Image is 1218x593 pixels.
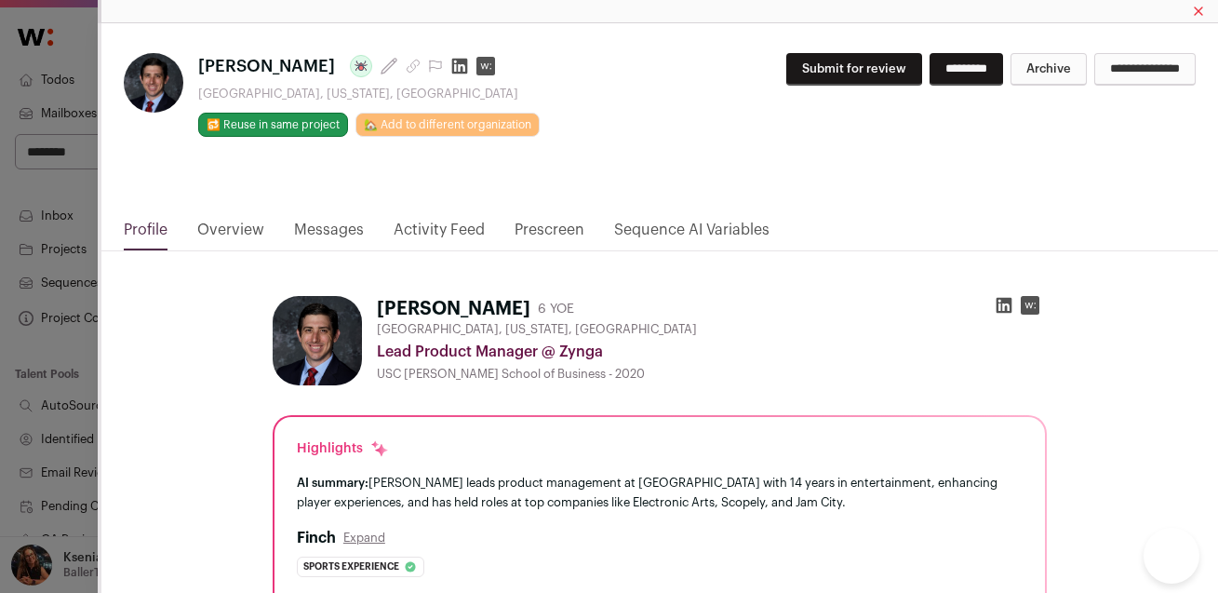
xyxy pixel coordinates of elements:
span: [GEOGRAPHIC_DATA], [US_STATE], [GEOGRAPHIC_DATA] [377,322,697,337]
div: Highlights [297,439,389,458]
div: [GEOGRAPHIC_DATA], [US_STATE], [GEOGRAPHIC_DATA] [198,87,540,101]
div: 6 YOE [538,300,574,318]
a: Sequence AI Variables [614,219,770,250]
a: Messages [294,219,364,250]
a: Activity Feed [394,219,485,250]
h2: Finch [297,527,336,549]
div: [PERSON_NAME] leads product management at [GEOGRAPHIC_DATA] with 14 years in entertainment, enhan... [297,473,1023,512]
span: AI summary: [297,477,368,489]
span: Sports experience [303,558,399,576]
a: Profile [124,219,167,250]
h1: [PERSON_NAME] [377,296,530,322]
div: USC [PERSON_NAME] School of Business - 2020 [377,367,1047,382]
a: Overview [197,219,264,250]
button: 🔂 Reuse in same project [198,113,348,137]
button: Archive [1011,53,1087,86]
a: 🏡 Add to different organization [355,113,540,137]
div: Lead Product Manager @ Zynga [377,341,1047,363]
button: Submit for review [786,53,922,86]
img: 25e732782cf7a410e578e45803c4951de0e25d03d426383af8da953b7c223f78.jpg [273,296,362,385]
iframe: Help Scout Beacon - Open [1144,528,1199,584]
button: Expand [343,531,385,546]
a: Prescreen [515,219,584,250]
span: [PERSON_NAME] [198,53,335,79]
img: 25e732782cf7a410e578e45803c4951de0e25d03d426383af8da953b7c223f78.jpg [124,53,183,113]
